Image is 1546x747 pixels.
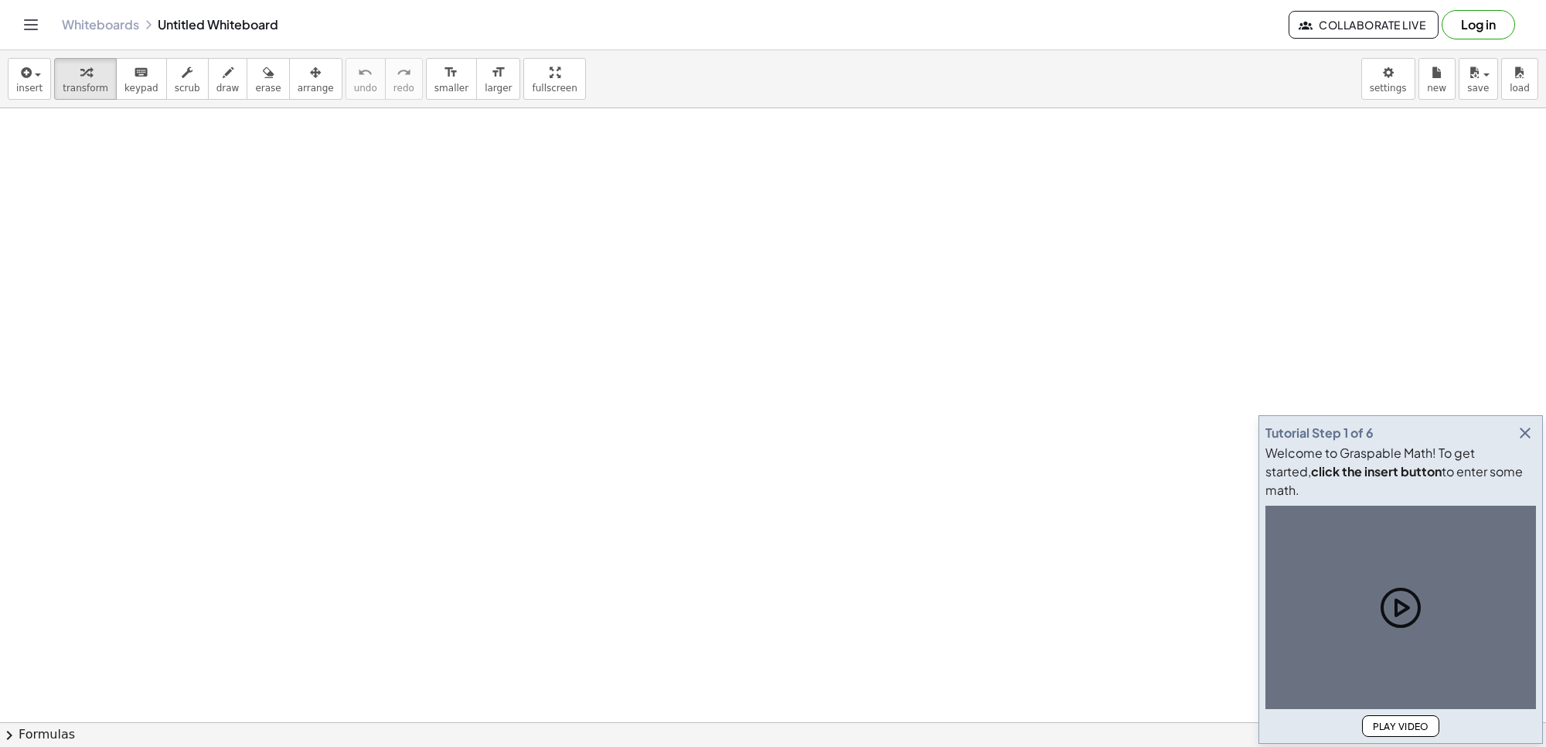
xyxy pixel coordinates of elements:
button: Collaborate Live [1289,11,1439,39]
span: arrange [298,83,334,94]
span: redo [393,83,414,94]
button: erase [247,58,289,100]
button: Log in [1442,10,1515,39]
button: transform [54,58,117,100]
button: draw [208,58,248,100]
b: click the insert button [1311,463,1442,479]
span: Play Video [1372,721,1429,732]
span: Collaborate Live [1302,18,1425,32]
i: keyboard [134,63,148,82]
span: scrub [175,83,200,94]
span: fullscreen [532,83,577,94]
span: insert [16,83,43,94]
button: load [1501,58,1538,100]
span: transform [63,83,108,94]
span: undo [354,83,377,94]
button: insert [8,58,51,100]
span: smaller [434,83,468,94]
span: draw [216,83,240,94]
i: format_size [444,63,458,82]
button: fullscreen [523,58,585,100]
button: redoredo [385,58,423,100]
span: load [1510,83,1530,94]
button: format_sizesmaller [426,58,477,100]
i: format_size [491,63,506,82]
i: undo [358,63,373,82]
span: save [1467,83,1489,94]
button: settings [1361,58,1415,100]
button: undoundo [346,58,386,100]
button: arrange [289,58,342,100]
button: format_sizelarger [476,58,520,100]
span: larger [485,83,512,94]
button: Toggle navigation [19,12,43,37]
span: erase [255,83,281,94]
span: new [1427,83,1446,94]
div: Tutorial Step 1 of 6 [1265,424,1374,442]
span: settings [1370,83,1407,94]
button: save [1459,58,1498,100]
button: keyboardkeypad [116,58,167,100]
button: scrub [166,58,209,100]
div: Welcome to Graspable Math! To get started, to enter some math. [1265,444,1536,500]
button: new [1418,58,1456,100]
i: redo [397,63,411,82]
button: Play Video [1362,715,1439,737]
span: keypad [124,83,158,94]
a: Whiteboards [62,17,139,32]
